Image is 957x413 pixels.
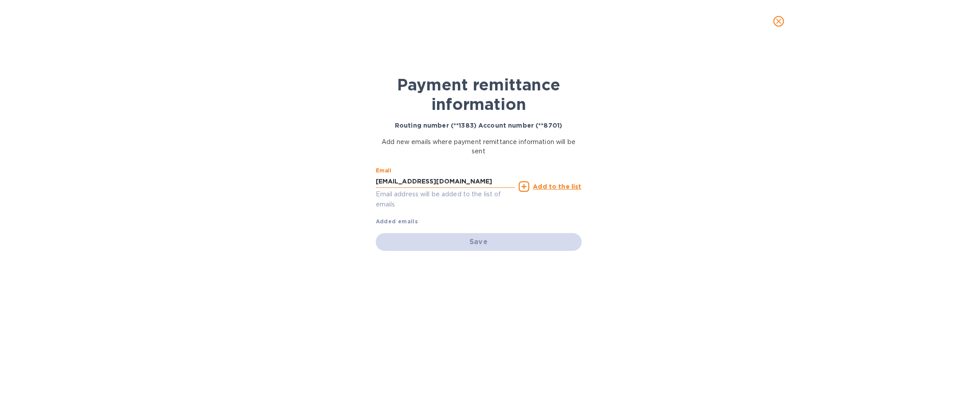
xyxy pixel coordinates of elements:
p: Email address will be added to the list of emails [376,189,516,210]
b: Payment remittance information [397,75,560,114]
button: close [768,11,789,32]
label: Email [376,168,391,174]
b: Routing number (**1383) Account number (**8701) [395,122,562,129]
u: Add to the list [533,183,581,190]
b: Added emails [376,218,418,225]
input: Enter email [376,175,516,188]
keeper-lock: Open Keeper Popup [506,176,516,187]
p: Add new emails where payment remittance information will be sent [376,137,582,156]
